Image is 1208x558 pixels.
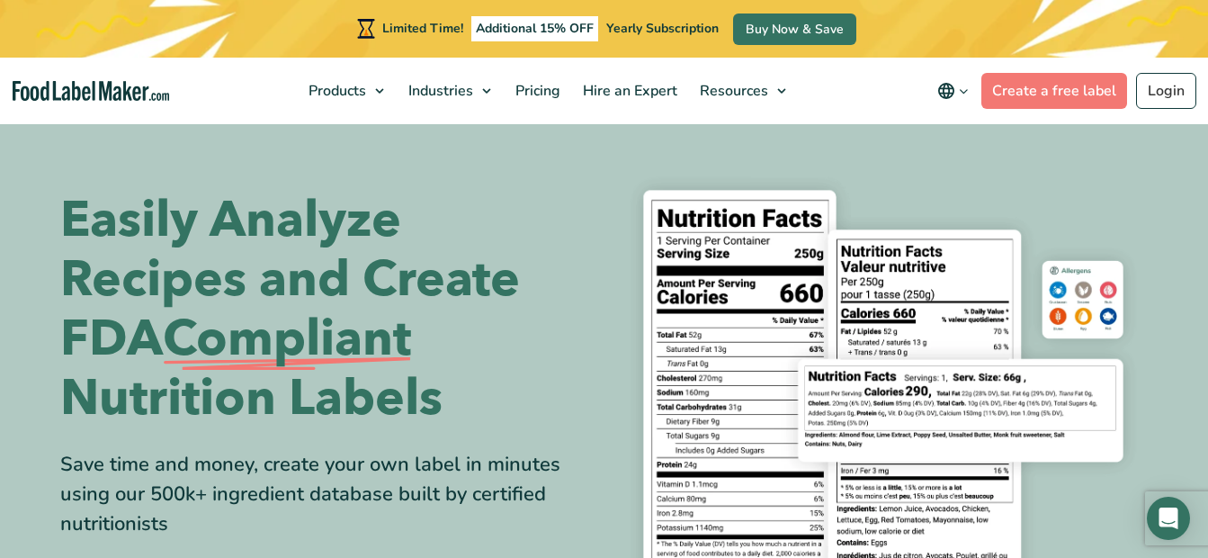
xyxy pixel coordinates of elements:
[606,20,719,37] span: Yearly Subscription
[733,13,856,45] a: Buy Now & Save
[60,191,591,428] h1: Easily Analyze Recipes and Create FDA Nutrition Labels
[398,58,500,124] a: Industries
[505,58,568,124] a: Pricing
[403,81,475,101] span: Industries
[382,20,463,37] span: Limited Time!
[694,81,770,101] span: Resources
[577,81,679,101] span: Hire an Expert
[303,81,368,101] span: Products
[981,73,1127,109] a: Create a free label
[471,16,598,41] span: Additional 15% OFF
[510,81,562,101] span: Pricing
[60,450,591,539] div: Save time and money, create your own label in minutes using our 500k+ ingredient database built b...
[1136,73,1196,109] a: Login
[163,310,411,369] span: Compliant
[1147,497,1190,540] div: Open Intercom Messenger
[689,58,795,124] a: Resources
[298,58,393,124] a: Products
[572,58,685,124] a: Hire an Expert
